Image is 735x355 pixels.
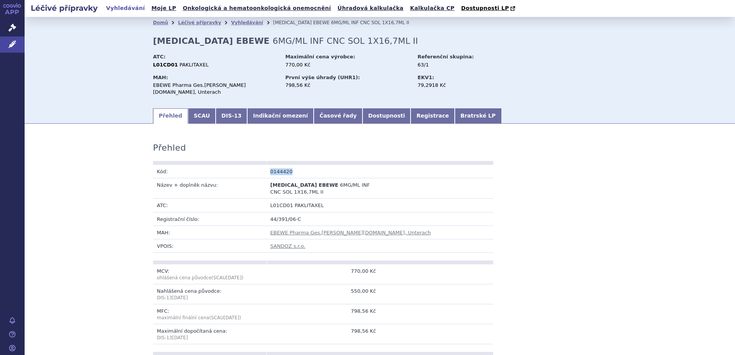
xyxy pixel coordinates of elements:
[285,75,360,80] strong: První výše úhrady (UHR1):
[157,295,263,301] p: DIS-13
[270,243,305,249] a: SANDOZ s.r.o.
[157,275,243,280] span: (SCAU )
[417,54,474,60] strong: Referenční skupina:
[153,36,269,46] strong: [MEDICAL_DATA] EBEWE
[180,62,209,68] span: PAKLITAXEL
[408,3,457,13] a: Kalkulačka CP
[153,178,266,199] td: Název + doplněk názvu:
[314,108,363,124] a: Časové řady
[153,304,266,324] td: MFC:
[224,315,239,320] span: [DATE]
[285,82,410,89] div: 798,56 Kč
[226,275,242,280] span: [DATE]
[417,75,434,80] strong: EKV1:
[153,143,186,153] h3: Přehled
[461,5,509,11] span: Dostupnosti LP
[153,239,266,253] td: VPOIS:
[153,324,266,344] td: Maximální dopočítaná cena:
[157,275,211,280] span: ohlášená cena původce
[247,108,314,124] a: Indikační omezení
[295,202,324,208] span: PAKLITAXEL
[180,3,333,13] a: Onkologická a hematoonkologická onemocnění
[270,182,338,188] span: [MEDICAL_DATA] EBEWE
[153,199,266,212] td: ATC:
[266,304,380,324] td: 798,56 Kč
[270,202,293,208] span: L01CD01
[153,108,188,124] a: Přehled
[417,61,504,68] div: 63/1
[172,335,188,340] span: [DATE]
[273,36,418,46] span: 6MG/ML INF CNC SOL 1X16,7ML II
[153,284,266,304] td: Nahlášená cena původce:
[335,3,406,13] a: Úhradová kalkulačka
[231,20,263,25] a: Vyhledávání
[331,20,409,25] span: 6MG/ML INF CNC SOL 1X16,7ML II
[153,54,166,60] strong: ATC:
[188,108,216,124] a: SCAU
[153,82,278,96] div: EBEWE Pharma Ges.[PERSON_NAME][DOMAIN_NAME], Unterach
[172,295,188,300] span: [DATE]
[153,62,178,68] strong: L01CD01
[285,54,355,60] strong: Maximální cena výrobce:
[153,226,266,239] td: MAH:
[417,82,504,89] div: 79,2918 Kč
[153,165,266,178] td: Kód:
[411,108,454,124] a: Registrace
[104,3,147,13] a: Vyhledávání
[157,335,263,341] p: DIS-13
[266,324,380,344] td: 798,56 Kč
[209,315,241,320] span: (SCAU )
[455,108,501,124] a: Bratrské LP
[285,61,410,68] div: 770,00 Kč
[157,315,263,321] p: maximální finální cena
[178,20,221,25] a: Léčivé přípravky
[266,165,380,178] td: 0144420
[363,108,411,124] a: Dostupnosti
[273,20,329,25] span: [MEDICAL_DATA] EBEWE
[459,3,519,14] a: Dostupnosti LP
[216,108,247,124] a: DIS-13
[266,212,493,226] td: 44/391/06-C
[153,212,266,226] td: Registrační číslo:
[25,3,104,13] h2: Léčivé přípravky
[153,264,266,284] td: MCV:
[153,75,168,80] strong: MAH:
[153,20,168,25] a: Domů
[270,230,431,236] a: EBEWE Pharma Ges.[PERSON_NAME][DOMAIN_NAME], Unterach
[266,284,380,304] td: 550,00 Kč
[266,264,380,284] td: 770,00 Kč
[149,3,178,13] a: Moje LP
